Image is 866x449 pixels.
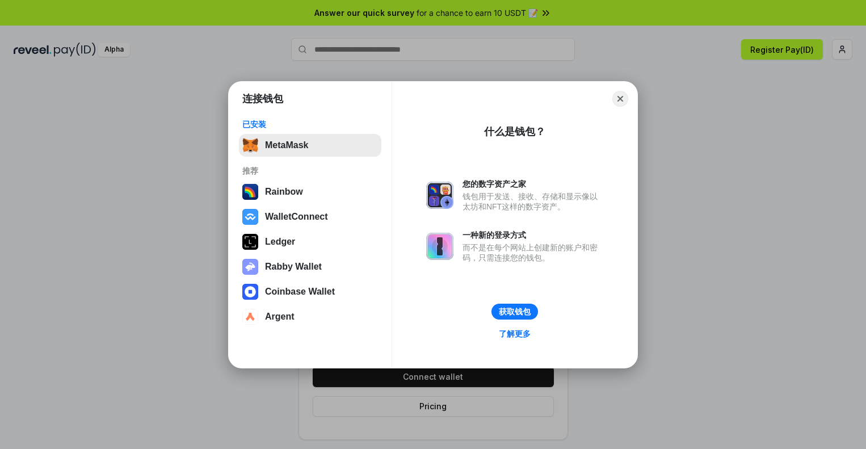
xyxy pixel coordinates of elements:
div: 您的数字资产之家 [463,179,603,189]
div: 获取钱包 [499,307,531,317]
img: svg+xml,%3Csvg%20width%3D%22120%22%20height%3D%22120%22%20viewBox%3D%220%200%20120%20120%22%20fil... [242,184,258,200]
img: svg+xml,%3Csvg%20width%3D%2228%22%20height%3D%2228%22%20viewBox%3D%220%200%2028%2028%22%20fill%3D... [242,284,258,300]
img: svg+xml,%3Csvg%20xmlns%3D%22http%3A%2F%2Fwww.w3.org%2F2000%2Fsvg%22%20fill%3D%22none%22%20viewBox... [426,182,453,209]
div: 已安装 [242,119,378,129]
div: Rainbow [265,187,303,197]
div: Ledger [265,237,295,247]
img: svg+xml,%3Csvg%20fill%3D%22none%22%20height%3D%2233%22%20viewBox%3D%220%200%2035%2033%22%20width%... [242,137,258,153]
div: Rabby Wallet [265,262,322,272]
button: Rabby Wallet [239,255,381,278]
div: 了解更多 [499,329,531,339]
button: Ledger [239,230,381,253]
div: MetaMask [265,140,308,150]
h1: 连接钱包 [242,92,283,106]
button: WalletConnect [239,205,381,228]
div: WalletConnect [265,212,328,222]
button: MetaMask [239,134,381,157]
div: 钱包用于发送、接收、存储和显示像以太坊和NFT这样的数字资产。 [463,191,603,212]
button: Close [612,91,628,107]
div: 而不是在每个网站上创建新的账户和密码，只需连接您的钱包。 [463,242,603,263]
div: Argent [265,312,295,322]
a: 了解更多 [492,326,537,341]
div: 什么是钱包？ [484,125,545,139]
div: 一种新的登录方式 [463,230,603,240]
button: Argent [239,305,381,328]
button: Coinbase Wallet [239,280,381,303]
img: svg+xml,%3Csvg%20xmlns%3D%22http%3A%2F%2Fwww.w3.org%2F2000%2Fsvg%22%20fill%3D%22none%22%20viewBox... [426,233,453,260]
div: Coinbase Wallet [265,287,335,297]
button: Rainbow [239,181,381,203]
button: 获取钱包 [491,304,538,320]
div: 推荐 [242,166,378,176]
img: svg+xml,%3Csvg%20width%3D%2228%22%20height%3D%2228%22%20viewBox%3D%220%200%2028%2028%22%20fill%3D... [242,309,258,325]
img: svg+xml,%3Csvg%20width%3D%2228%22%20height%3D%2228%22%20viewBox%3D%220%200%2028%2028%22%20fill%3D... [242,209,258,225]
img: svg+xml,%3Csvg%20xmlns%3D%22http%3A%2F%2Fwww.w3.org%2F2000%2Fsvg%22%20fill%3D%22none%22%20viewBox... [242,259,258,275]
img: svg+xml,%3Csvg%20xmlns%3D%22http%3A%2F%2Fwww.w3.org%2F2000%2Fsvg%22%20width%3D%2228%22%20height%3... [242,234,258,250]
